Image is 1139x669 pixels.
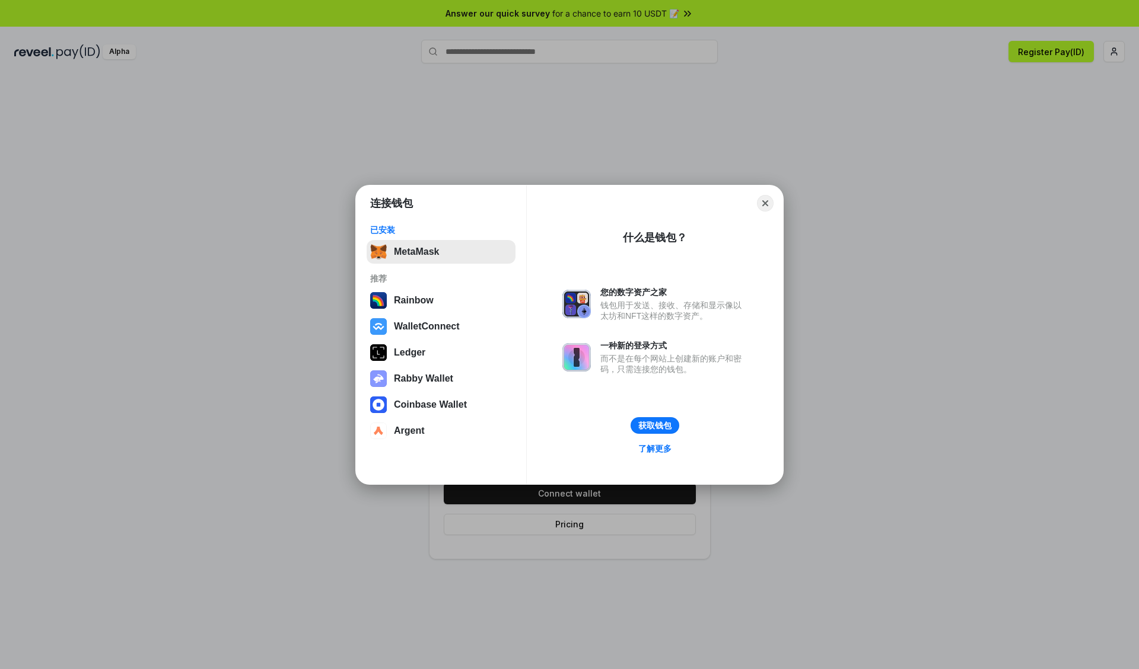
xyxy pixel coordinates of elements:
[367,289,516,312] button: Rainbow
[600,340,747,351] div: 一种新的登录方式
[367,393,516,417] button: Coinbase Wallet
[631,441,679,456] a: 了解更多
[370,225,512,235] div: 已安装
[623,231,687,245] div: 什么是钱包？
[394,321,460,332] div: WalletConnect
[370,422,387,439] img: svg+xml,%3Csvg%20width%3D%2228%22%20height%3D%2228%22%20viewBox%3D%220%200%2028%2028%22%20fill%3D...
[370,244,387,260] img: svg+xml,%3Csvg%20fill%3D%22none%22%20height%3D%2233%22%20viewBox%3D%220%200%2035%2033%22%20width%...
[370,273,512,284] div: 推荐
[562,290,591,318] img: svg+xml,%3Csvg%20xmlns%3D%22http%3A%2F%2Fwww.w3.org%2F2000%2Fsvg%22%20fill%3D%22none%22%20viewBox...
[394,247,439,257] div: MetaMask
[394,373,453,384] div: Rabby Wallet
[394,295,434,306] div: Rainbow
[370,396,387,413] img: svg+xml,%3Csvg%20width%3D%2228%22%20height%3D%2228%22%20viewBox%3D%220%200%2028%2028%22%20fill%3D...
[600,287,747,297] div: 您的数字资产之家
[370,370,387,387] img: svg+xml,%3Csvg%20xmlns%3D%22http%3A%2F%2Fwww.w3.org%2F2000%2Fsvg%22%20fill%3D%22none%22%20viewBox...
[367,341,516,364] button: Ledger
[562,343,591,372] img: svg+xml,%3Csvg%20xmlns%3D%22http%3A%2F%2Fwww.w3.org%2F2000%2Fsvg%22%20fill%3D%22none%22%20viewBox...
[367,367,516,390] button: Rabby Wallet
[757,195,774,212] button: Close
[631,417,679,434] button: 获取钱包
[370,292,387,309] img: svg+xml,%3Csvg%20width%3D%22120%22%20height%3D%22120%22%20viewBox%3D%220%200%20120%20120%22%20fil...
[394,347,425,358] div: Ledger
[638,443,672,454] div: 了解更多
[370,344,387,361] img: svg+xml,%3Csvg%20xmlns%3D%22http%3A%2F%2Fwww.w3.org%2F2000%2Fsvg%22%20width%3D%2228%22%20height%3...
[394,399,467,410] div: Coinbase Wallet
[394,425,425,436] div: Argent
[367,315,516,338] button: WalletConnect
[367,240,516,264] button: MetaMask
[600,353,747,374] div: 而不是在每个网站上创建新的账户和密码，只需连接您的钱包。
[367,419,516,443] button: Argent
[600,300,747,321] div: 钱包用于发送、接收、存储和显示像以太坊和NFT这样的数字资产。
[638,420,672,431] div: 获取钱包
[370,196,413,210] h1: 连接钱包
[370,318,387,335] img: svg+xml,%3Csvg%20width%3D%2228%22%20height%3D%2228%22%20viewBox%3D%220%200%2028%2028%22%20fill%3D...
